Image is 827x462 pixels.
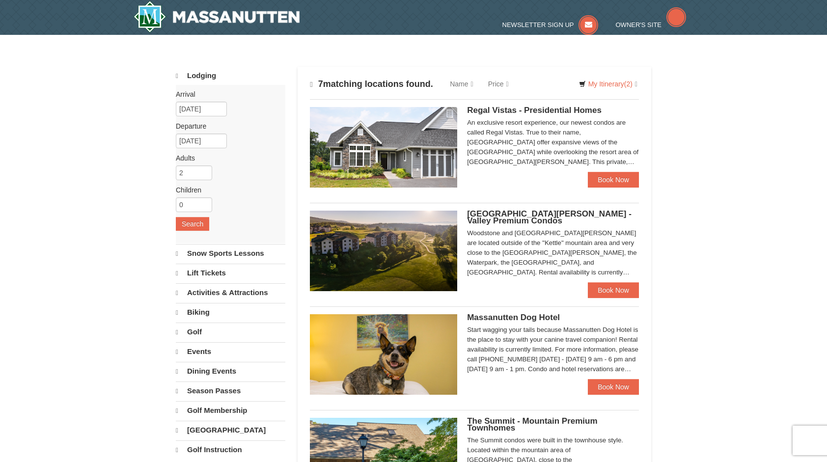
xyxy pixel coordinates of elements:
[176,67,285,85] a: Lodging
[310,107,457,188] img: 19218991-1-902409a9.jpg
[176,185,278,195] label: Children
[467,106,602,115] span: Regal Vistas - Presidential Homes
[616,21,662,28] span: Owner's Site
[176,264,285,282] a: Lift Tickets
[502,21,574,28] span: Newsletter Sign Up
[176,381,285,400] a: Season Passes
[310,314,457,395] img: 27428181-5-81c892a3.jpg
[176,244,285,263] a: Snow Sports Lessons
[442,74,480,94] a: Name
[616,21,687,28] a: Owner's Site
[588,379,639,395] a: Book Now
[176,342,285,361] a: Events
[467,118,639,167] div: An exclusive resort experience, our newest condos are called Regal Vistas. True to their name, [G...
[588,172,639,188] a: Book Now
[176,89,278,99] label: Arrival
[467,325,639,374] div: Start wagging your tails because Massanutten Dog Hotel is the place to stay with your canine trav...
[176,401,285,420] a: Golf Membership
[588,282,639,298] a: Book Now
[467,209,632,225] span: [GEOGRAPHIC_DATA][PERSON_NAME] - Valley Premium Condos
[502,21,599,28] a: Newsletter Sign Up
[467,228,639,277] div: Woodstone and [GEOGRAPHIC_DATA][PERSON_NAME] are located outside of the "Kettle" mountain area an...
[134,1,300,32] a: Massanutten Resort
[176,121,278,131] label: Departure
[573,77,644,91] a: My Itinerary(2)
[310,211,457,291] img: 19219041-4-ec11c166.jpg
[481,74,516,94] a: Price
[176,323,285,341] a: Golf
[176,153,278,163] label: Adults
[176,303,285,322] a: Biking
[176,283,285,302] a: Activities & Attractions
[176,217,209,231] button: Search
[624,80,633,88] span: (2)
[176,440,285,459] a: Golf Instruction
[134,1,300,32] img: Massanutten Resort Logo
[176,421,285,439] a: [GEOGRAPHIC_DATA]
[467,416,597,433] span: The Summit - Mountain Premium Townhomes
[467,313,560,322] span: Massanutten Dog Hotel
[176,362,285,380] a: Dining Events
